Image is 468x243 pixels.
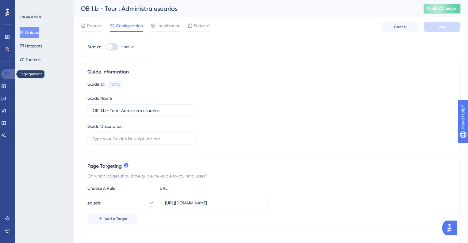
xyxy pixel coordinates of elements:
button: Save [424,22,461,32]
input: Type your Guide’s Name here [93,107,191,114]
span: Editor [194,22,205,29]
input: Type your Guide’s Description here [93,135,191,142]
div: On which pages should the guide be visible to your end users? [87,172,454,180]
input: yourwebsite.com/path [165,200,264,206]
button: Add a Target [87,214,138,224]
span: Need Help? [14,2,38,9]
span: Add a Target [105,216,128,221]
div: Guide ID: [87,80,105,88]
span: Configuration [116,22,143,29]
button: Themes [20,54,40,65]
span: Cancel [394,24,407,29]
span: Publish Changes [428,6,457,11]
span: Save [438,24,447,29]
button: Cancel [382,22,419,32]
div: Status: [87,43,101,50]
button: Guides [20,27,39,38]
div: Page Targeting [87,163,454,170]
iframe: UserGuiding AI Assistant Launcher [442,219,461,237]
div: ENGAGEMENT [20,15,43,20]
span: Localization [156,22,180,29]
div: OB 1.b - Tour : Administra usuarios [81,4,409,13]
span: equals [87,199,101,207]
div: Guide Description [87,123,123,130]
div: Choose A Rule [87,185,155,192]
span: Inactive [121,44,135,49]
div: Guide Name [87,95,112,102]
button: Hotspots [20,40,42,51]
button: equals [87,197,155,209]
span: Reports [87,22,102,29]
button: Publish Changes [424,4,461,13]
div: URL [160,185,227,192]
div: 153112 [110,82,120,87]
div: Guide Information [87,68,454,76]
